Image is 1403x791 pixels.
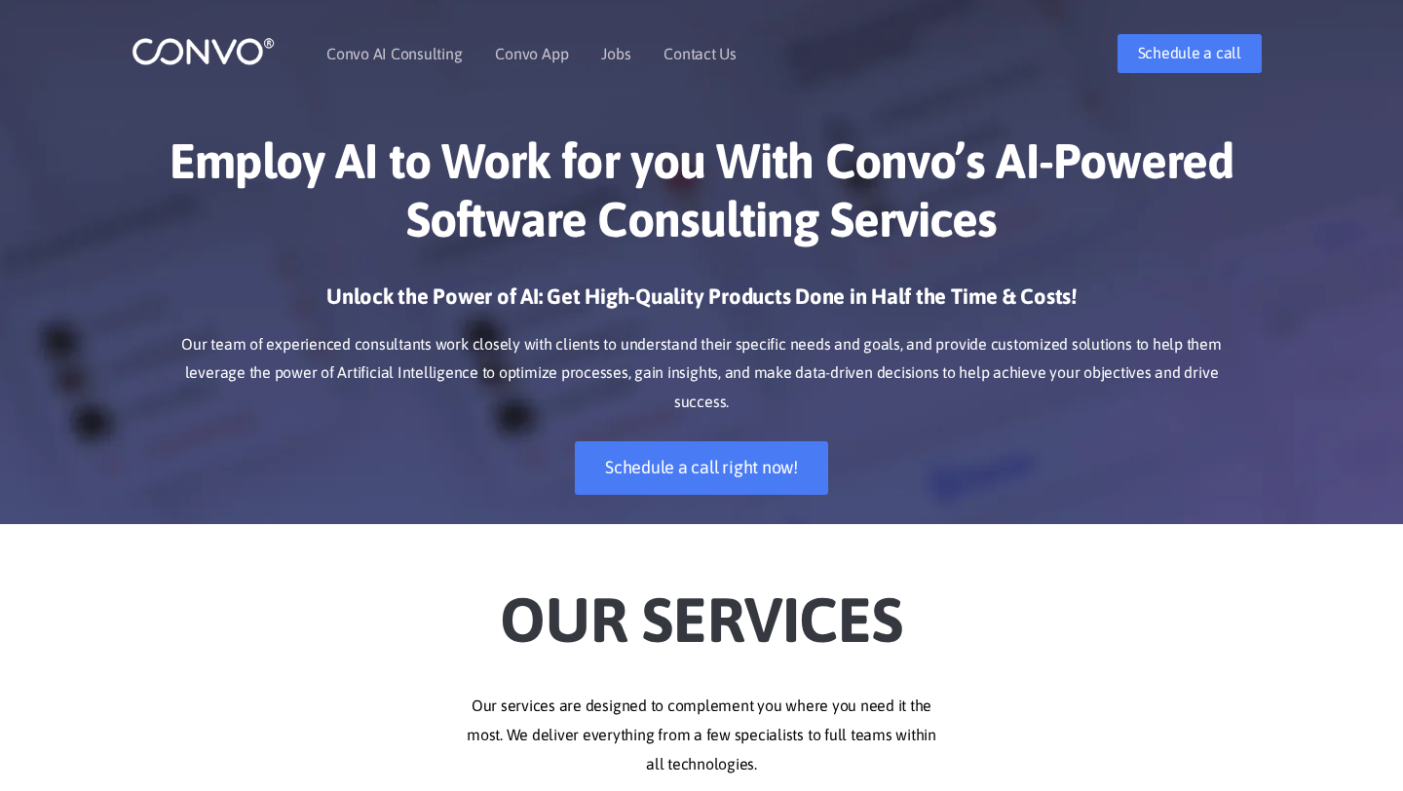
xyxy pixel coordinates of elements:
[575,441,828,495] a: Schedule a call right now!
[1118,34,1262,73] a: Schedule a call
[495,46,568,61] a: Convo App
[161,282,1242,325] h3: Unlock the Power of AI: Get High-Quality Products Done in Half the Time & Costs!
[161,330,1242,418] p: Our team of experienced consultants work closely with clients to understand their specific needs ...
[132,36,275,66] img: logo_1.png
[664,46,737,61] a: Contact Us
[161,692,1242,779] p: Our services are designed to complement you where you need it the most. We deliver everything fro...
[161,553,1242,662] h2: Our Services
[326,46,462,61] a: Convo AI Consulting
[601,46,630,61] a: Jobs
[161,132,1242,263] h1: Employ AI to Work for you With Convo’s AI-Powered Software Consulting Services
